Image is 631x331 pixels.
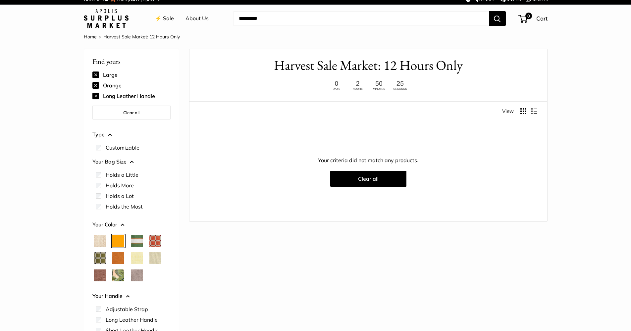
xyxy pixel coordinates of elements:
button: Mustang [94,269,106,281]
span: 0 [525,13,532,19]
input: Search... [234,11,489,26]
label: Customizable [106,144,139,152]
button: Display products as list [531,108,537,114]
button: Type [92,130,171,140]
button: Your Color [92,220,171,230]
button: Palm Leaf [112,269,124,281]
label: Long Leather Handle [106,316,158,324]
a: ⚡️ Sale [155,14,174,24]
div: Long Leather Handle [92,91,171,101]
span: View [502,107,514,116]
button: Chenille Window Sage [94,252,106,264]
button: Cognac [112,252,124,264]
button: Natural [94,235,106,247]
label: Holds a Little [106,171,138,179]
a: About Us [185,14,209,24]
p: Your criteria did not match any products. [189,156,547,165]
button: Display products as grid [520,108,526,114]
label: Holds a Lot [106,192,134,200]
button: Court Green [131,235,143,247]
img: 12 hours only. Ends at 8pm [327,79,410,92]
label: Adjustable Strap [106,305,148,313]
button: Search [489,11,506,26]
a: 0 Cart [519,13,548,24]
button: Taupe [131,269,143,281]
div: Large [92,70,171,80]
nav: Breadcrumb [84,32,180,41]
a: Home [84,34,97,40]
button: Your Bag Size [92,157,171,167]
button: Your Handle [92,291,171,301]
p: Find yours [92,55,171,68]
label: Holds the Most [106,203,143,211]
span: Cart [536,15,548,22]
button: Orange [112,235,124,247]
button: Clear all [330,171,406,187]
span: Harvest Sale Market: 12 Hours Only [103,34,180,40]
button: Clear all [92,106,171,119]
label: Holds More [106,181,134,189]
div: Orange [92,80,171,91]
button: Mint Sorbet [149,252,161,264]
button: Daisy [131,252,143,264]
button: Chenille Window Brick [149,235,161,247]
img: Apolis: Surplus Market [84,9,129,28]
h1: Harvest Sale Market: 12 Hours Only [199,56,537,75]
